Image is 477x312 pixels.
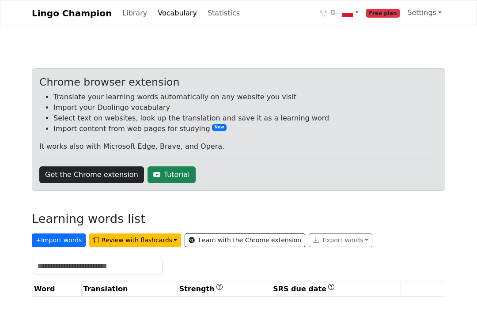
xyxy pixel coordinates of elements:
[32,4,112,22] a: Lingo Champion
[271,282,401,297] th: SRS due date
[81,282,177,297] th: Translation
[32,234,89,242] a: +Import words
[39,76,438,88] div: Chrome browser extension
[185,233,305,247] a: Learn with the Chrome extension
[148,166,196,183] a: Tutorial
[32,212,145,226] h3: Learning words list
[317,4,339,22] a: 0
[154,4,201,22] a: Vocabulary
[32,233,86,247] button: +Import words
[212,124,227,131] span: New
[362,4,404,22] a: Free plan
[39,141,438,152] p: It works also with Microsoft Edge, Brave, and Opera.
[89,233,181,247] button: Review with flashcards
[53,113,438,124] li: Select text on websites, look up the translation and save it as a learning word
[404,4,445,22] a: Settings
[32,282,82,297] th: Word
[204,4,243,22] a: Statistics
[119,4,151,22] a: Library
[342,8,353,19] img: pl.svg
[53,124,438,134] li: Import content from web pages for studying
[330,8,335,18] span: 0
[39,166,144,183] a: Get the Chrome extension
[53,92,438,102] li: Translate your learning words automatically on any website you visit
[177,282,271,297] th: Strength
[366,9,401,18] span: Free plan
[53,102,438,113] li: Import your Duolingo vocabulary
